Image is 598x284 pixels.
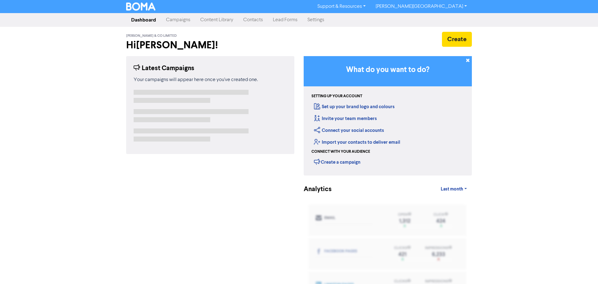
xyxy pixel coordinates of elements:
div: Create a campaign [314,157,360,166]
h2: Hi [PERSON_NAME] ! [126,39,294,51]
a: Campaigns [161,14,195,26]
span: [PERSON_NAME] & Co Limited [126,34,177,38]
div: Setting up your account [311,94,362,99]
a: Invite your team members [314,116,377,122]
a: Lead Forms [268,14,302,26]
a: Dashboard [126,14,161,26]
div: Getting Started in BOMA [304,56,472,176]
a: Support & Resources [312,2,371,12]
img: BOMA Logo [126,2,155,11]
h3: What do you want to do? [313,65,463,75]
a: Import your contacts to deliver email [314,139,400,145]
a: Last month [436,183,472,195]
a: Content Library [195,14,238,26]
span: Last month [441,186,463,192]
a: [PERSON_NAME][GEOGRAPHIC_DATA] [371,2,472,12]
a: Set up your brand logo and colours [314,104,395,110]
div: Your campaigns will appear here once you've created one. [134,76,287,84]
a: Contacts [238,14,268,26]
div: Analytics [304,185,324,194]
div: Latest Campaigns [134,64,194,73]
a: Settings [302,14,329,26]
div: Connect with your audience [311,149,370,155]
a: Connect your social accounts [314,128,384,133]
button: Create [442,32,472,47]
